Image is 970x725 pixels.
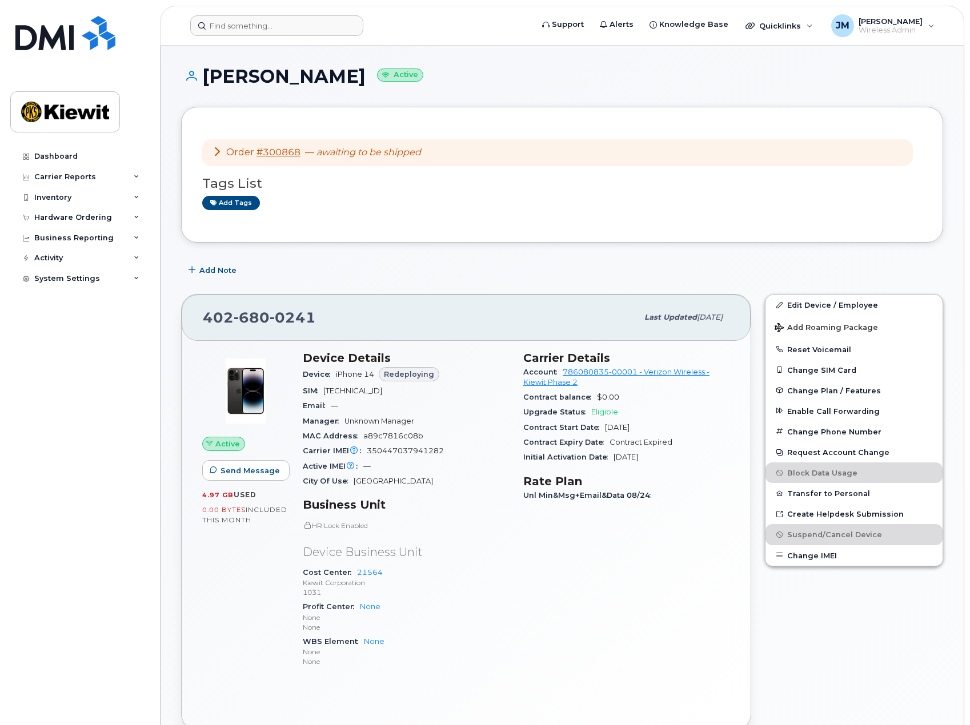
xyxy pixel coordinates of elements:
img: image20231002-3703462-njx0qo.jpeg [211,357,280,425]
p: None [303,622,510,632]
span: Contract Start Date [523,423,605,432]
button: Transfer to Personal [765,483,943,504]
button: Enable Call Forwarding [765,401,943,421]
a: Create Helpdesk Submission [765,504,943,524]
span: [DATE] [697,313,723,321]
p: HR Lock Enabled [303,521,510,530]
span: used [234,490,256,499]
span: Initial Activation Date [523,453,614,461]
span: Suspend/Cancel Device [787,530,882,539]
a: Edit Device / Employee [765,295,943,315]
button: Send Message [202,460,290,481]
span: City Of Use [303,477,354,485]
span: 402 [203,309,316,326]
button: Change Phone Number [765,421,943,442]
a: Add tags [202,196,260,210]
button: Request Account Change [765,442,943,462]
span: included this month [202,505,287,524]
h3: Business Unit [303,498,510,511]
span: Unl Min&Msg+Email&Data 08/24 [523,491,656,500]
span: Device [303,370,336,378]
span: — [305,147,421,158]
span: Cost Center [303,568,357,577]
span: Last updated [644,313,697,321]
span: Active [215,438,240,449]
p: None [303,647,510,656]
p: Kiewit Corporation [303,578,510,587]
span: SIM [303,386,323,395]
span: Manager [303,417,344,425]
a: None [360,602,380,611]
h3: Device Details [303,351,510,365]
small: Active [377,69,423,82]
span: Contract Expiry Date [523,438,610,446]
p: 1031 [303,587,510,597]
h3: Rate Plan [523,474,730,488]
span: — [363,462,371,470]
span: [DATE] [614,453,638,461]
a: #300868 [256,147,300,158]
span: 680 [234,309,270,326]
span: $0.00 [597,393,619,401]
a: 21564 [357,568,383,577]
button: Add Note [181,260,246,280]
span: [DATE] [605,423,630,432]
span: Contract Expired [610,438,672,446]
span: iPhone 14 [336,370,374,378]
span: Email [303,401,331,410]
span: — [331,401,338,410]
span: [GEOGRAPHIC_DATA] [354,477,433,485]
span: 0.00 Bytes [202,506,246,514]
button: Add Roaming Package [765,315,943,339]
a: None [364,637,384,646]
span: Contract balance [523,393,597,401]
p: Device Business Unit [303,544,510,561]
span: 350447037941282 [367,446,444,455]
span: Eligible [591,408,618,416]
h3: Tags List [202,176,922,191]
button: Change Plan / Features [765,380,943,401]
button: Block Data Usage [765,462,943,483]
a: 786080835-00001 - Verizon Wireless - Kiewit Phase 2 [523,368,710,386]
span: Redeploying [384,369,434,380]
iframe: Messenger Launcher [920,675,961,716]
span: Add Roaming Package [775,323,878,334]
span: Add Note [199,265,237,276]
span: Account [523,368,563,376]
em: awaiting to be shipped [316,147,421,158]
span: Carrier IMEI [303,446,367,455]
span: WBS Element [303,637,364,646]
span: Enable Call Forwarding [787,406,880,415]
span: a89c7816c08b [363,432,423,440]
span: [TECHNICAL_ID] [323,386,382,395]
span: 4.97 GB [202,491,234,499]
span: Profit Center [303,602,360,611]
button: Change SIM Card [765,360,943,380]
button: Reset Voicemail [765,339,943,360]
span: Change Plan / Features [787,386,881,394]
span: Upgrade Status [523,408,591,416]
p: None [303,613,510,622]
span: Active IMEI [303,462,363,470]
button: Change IMEI [765,545,943,566]
h1: [PERSON_NAME] [181,66,943,86]
span: Send Message [221,465,280,476]
span: Order [226,147,254,158]
p: None [303,656,510,666]
span: 0241 [270,309,316,326]
span: MAC Address [303,432,363,440]
button: Suspend/Cancel Device [765,524,943,545]
span: Unknown Manager [344,417,414,425]
h3: Carrier Details [523,351,730,365]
